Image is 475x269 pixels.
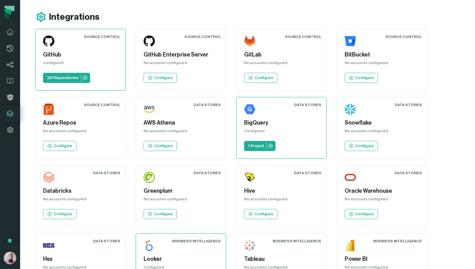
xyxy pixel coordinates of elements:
p: Configure [154,75,173,80]
a: Configure [244,73,277,83]
a: Configure [144,73,177,83]
h5: Greenplum [144,187,218,195]
img: Power BI [345,240,356,251]
a: Configure [43,141,76,151]
div: Configured [43,60,118,68]
div: No accounts configured [144,196,218,204]
a: Configure [345,73,378,83]
a: Configure [43,209,76,219]
h5: BitBucket [345,51,419,59]
h5: Snowflake [345,119,419,127]
div: Data Stores [194,170,221,175]
h5: Oracle Warehouse [345,187,419,195]
a: 1 Project [244,141,276,151]
p: Configure [255,75,273,80]
p: Configure [355,75,374,80]
h5: GitHub Enterprise Server [144,51,218,59]
div: No accounts configured [144,60,218,68]
a: Configure [345,209,378,219]
a: Configure [144,209,177,219]
div: Data Stores [93,239,120,244]
div: Data Stores [294,170,321,175]
img: Tableau [244,240,255,251]
h5: Azure Repos [43,119,118,127]
div: Data Stores [395,102,422,107]
a: Configure [345,141,378,151]
p: Configure [355,143,374,148]
h5: GitHub [43,51,118,59]
div: No accounts configured [43,196,118,204]
div: Source Control [385,34,422,39]
div: Business Intelligence [373,239,422,244]
p: 1 Project [248,143,264,148]
p: Configure [54,212,72,217]
div: Data Stores [93,170,120,175]
div: Source Control [285,34,321,39]
h5: AWS Athena [144,119,218,127]
div: Source Control [84,102,120,107]
img: Greenplum [144,172,155,183]
h5: Power BI [345,255,419,263]
div: No accounts configured [345,128,419,136]
div: Configured [244,128,319,136]
p: 381 Repositories [47,75,79,80]
div: Source Control [184,34,221,39]
h5: GitLab [244,51,319,59]
h5: Looker [144,255,218,263]
a: Configure [144,141,177,151]
img: avatar of Idan Shabi [4,252,16,264]
div: Business Intelligence [172,239,221,244]
h5: Databricks [43,187,118,195]
img: GitHub [43,35,54,47]
p: Configure [54,143,72,148]
div: No accounts configured [244,60,319,68]
img: Azure Repos [43,104,54,115]
div: Business Intelligence [273,239,321,244]
img: Hex [43,240,54,251]
p: Configure [154,143,173,148]
div: Data Stores [194,102,221,107]
h5: Hex [43,255,118,263]
div: Data Stores [294,102,321,107]
h1: Integrations [49,12,100,23]
img: Oracle Warehouse [345,172,356,183]
a: 381 Repositories [43,73,90,83]
div: No accounts configured [345,60,419,68]
img: Snowflake [345,104,356,115]
div: No accounts configured [43,128,118,136]
img: Looker [144,240,155,251]
div: No accounts configured [345,196,419,204]
div: No accounts configured [244,196,319,204]
img: BitBucket [345,35,356,47]
p: Configure [355,212,374,217]
div: Source Control [84,34,120,39]
img: GitHub Enterprise Server [144,35,155,47]
img: Databricks [43,172,54,183]
img: AWS Athena [144,104,155,115]
img: GitLab [244,35,255,47]
img: Hive [244,172,255,183]
div: Data Stores [395,170,422,175]
a: Configure [244,209,277,219]
p: Configure [154,212,173,217]
h5: BigQuery [244,119,319,127]
div: Tooltip anchor [7,238,13,244]
div: No accounts configured [144,128,218,136]
p: Configure [255,212,273,217]
h5: Tableau [244,255,319,263]
h5: Hive [244,187,319,195]
img: BigQuery [244,104,255,115]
